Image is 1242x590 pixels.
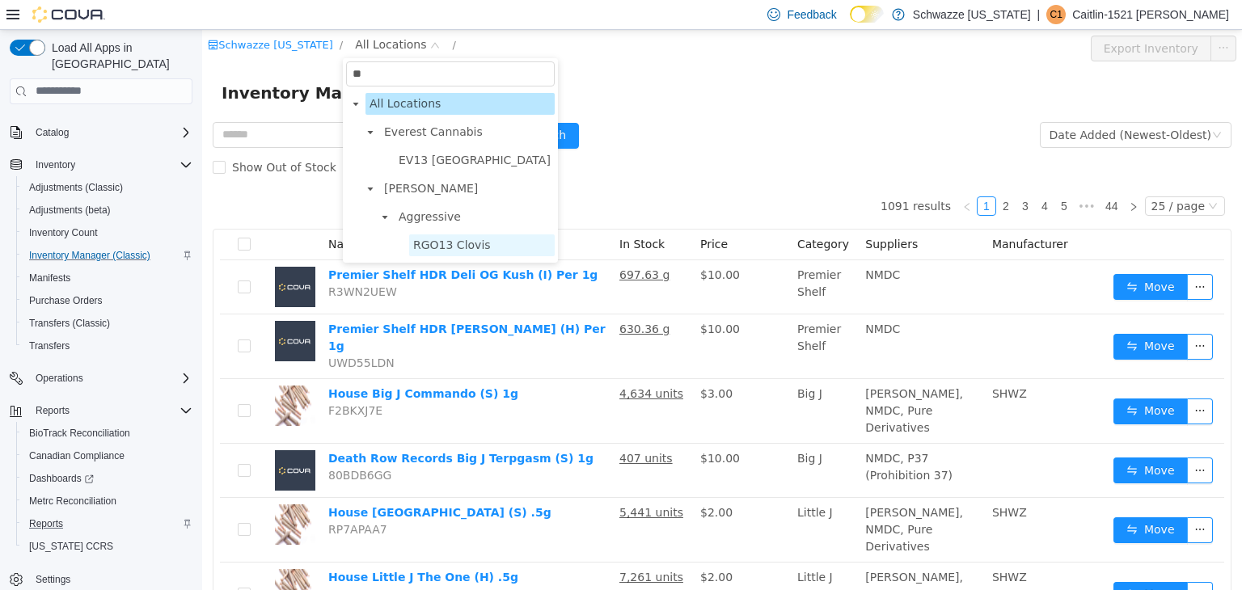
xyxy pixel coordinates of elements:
[834,167,851,185] a: 4
[790,476,825,489] span: SHWZ
[911,487,986,513] button: icon: swapMove
[23,446,131,466] a: Canadian Compliance
[29,294,103,307] span: Purchase Orders
[251,9,254,21] span: /
[182,95,281,108] span: Everest Cannabis
[833,166,852,186] li: 4
[853,167,871,185] a: 5
[178,148,353,170] span: R. Greenleaf
[913,5,1031,24] p: Schwazze [US_STATE]
[985,244,1011,270] button: icon: ellipsis
[417,238,467,251] u: 697.63 g
[794,166,813,186] li: 2
[23,491,123,511] a: Metrc Reconciliation
[126,255,195,268] span: R3WN2UEW
[16,445,199,467] button: Canadian Compliance
[1037,5,1041,24] p: |
[589,230,657,284] td: Premier Shelf
[417,357,481,370] u: 4,634 units
[178,91,353,113] span: Everest Cannabis
[795,167,813,185] a: 2
[985,369,1011,394] button: icon: ellipsis
[985,428,1011,453] button: icon: ellipsis
[417,541,481,554] u: 7,261 units
[663,238,698,251] span: NMDC
[678,166,749,186] li: 1091 results
[29,570,77,589] a: Settings
[922,166,941,186] li: Next Page
[498,476,530,489] span: $2.00
[663,476,761,523] span: [PERSON_NAME], NMDC, Pure Derivatives
[23,131,141,144] span: Show Out of Stock
[417,208,463,221] span: In Stock
[23,424,192,443] span: BioTrack Reconciliation
[498,208,526,221] span: Price
[29,249,150,262] span: Inventory Manager (Classic)
[1006,171,1016,183] i: icon: down
[790,357,825,370] span: SHWZ
[23,268,192,288] span: Manifests
[126,238,395,251] a: Premier Shelf HDR Deli OG Kush (I) Per 1g
[23,314,116,333] a: Transfers (Classic)
[16,244,199,267] button: Inventory Manager (Classic)
[417,293,467,306] u: 630.36 g
[889,6,1009,32] button: Export Inventory
[814,167,832,185] a: 3
[29,123,192,142] span: Catalog
[137,9,141,21] span: /
[23,223,192,242] span: Inventory Count
[19,50,203,76] span: Inventory Manager
[23,200,117,220] a: Adjustments (beta)
[192,120,353,141] span: EV13 Montgomery
[29,123,75,142] button: Catalog
[126,357,316,370] a: House Big J Commando (S) 1g
[23,336,76,356] a: Transfers
[23,314,192,333] span: Transfers (Classic)
[852,166,872,186] li: 5
[23,200,192,220] span: Adjustments (beta)
[228,11,238,22] i: icon: down
[23,291,192,310] span: Purchase Orders
[23,268,77,288] a: Manifests
[36,126,69,139] span: Catalog
[985,304,1011,330] button: icon: ellipsis
[29,401,76,420] button: Reports
[196,180,259,193] span: Aggressive
[73,420,113,461] img: Death Row Records Big J Terpgasm (S) 1g placeholder
[16,467,199,490] a: Dashboards
[167,67,239,80] span: All Locations
[790,208,866,221] span: Manufacturer
[73,539,113,579] img: House Little J The One (H) .5g hero shot
[32,6,105,23] img: Cova
[16,199,199,221] button: Adjustments (beta)
[985,552,1011,578] button: icon: ellipsis
[144,32,353,57] input: filter select
[29,181,123,194] span: Adjustments (Classic)
[153,6,224,23] span: All Locations
[985,487,1011,513] button: icon: ellipsis
[498,422,538,435] span: $10.00
[417,422,471,435] u: 407 units
[126,476,349,489] a: House [GEOGRAPHIC_DATA] (S) .5g
[45,40,192,72] span: Load All Apps in [GEOGRAPHIC_DATA]
[196,124,349,137] span: EV13 [GEOGRAPHIC_DATA]
[23,246,192,265] span: Inventory Manager (Classic)
[872,166,898,186] li: Next 5 Pages
[126,208,159,221] span: Name
[29,155,82,175] button: Inventory
[23,246,157,265] a: Inventory Manager (Classic)
[29,369,90,388] button: Operations
[23,178,129,197] a: Adjustments (Classic)
[164,155,172,163] i: icon: caret-down
[589,349,657,414] td: Big J
[1046,5,1066,24] div: Caitlin-1521 Noll
[663,208,716,221] span: Suppliers
[1072,5,1229,24] p: Caitlin-1521 [PERSON_NAME]
[211,209,289,221] span: RGO13 Clovis
[182,152,276,165] span: [PERSON_NAME]
[16,221,199,244] button: Inventory Count
[29,472,94,485] span: Dashboards
[3,367,199,390] button: Operations
[23,469,192,488] span: Dashboards
[663,357,761,404] span: [PERSON_NAME], NMDC, Pure Derivatives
